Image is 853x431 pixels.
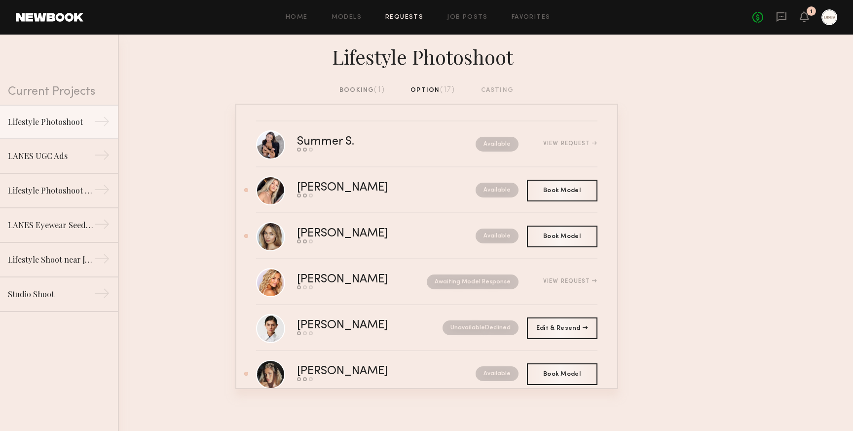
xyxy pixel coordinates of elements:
[94,147,110,167] div: →
[8,288,94,300] div: Studio Shoot
[297,320,415,331] div: [PERSON_NAME]
[543,371,581,377] span: Book Model
[297,136,415,148] div: Summer S.
[297,182,432,194] div: [PERSON_NAME]
[543,141,597,147] div: View Request
[476,229,519,243] nb-request-status: Available
[443,320,519,335] nb-request-status: Unavailable Declined
[94,216,110,236] div: →
[8,116,94,128] div: Lifestyle Photoshoot
[8,219,94,231] div: LANES Eyewear Seeding
[543,278,597,284] div: View Request
[385,14,423,21] a: Requests
[235,42,618,69] div: Lifestyle Photoshoot
[810,9,813,14] div: 1
[8,254,94,266] div: Lifestyle Shoot near [PERSON_NAME] Tree
[8,185,94,196] div: Lifestyle Photoshoot for Luxury Eyewear Brand
[476,137,519,152] nb-request-status: Available
[256,259,597,305] a: [PERSON_NAME]Awaiting Model ResponseView Request
[94,182,110,201] div: →
[297,228,432,239] div: [PERSON_NAME]
[339,85,385,96] div: booking
[256,305,597,351] a: [PERSON_NAME]UnavailableDeclined
[94,114,110,133] div: →
[94,251,110,271] div: →
[536,325,588,331] span: Edit & Resend
[476,366,519,381] nb-request-status: Available
[256,121,597,167] a: Summer S.AvailableView Request
[543,234,581,239] span: Book Model
[94,285,110,305] div: →
[374,86,385,94] span: (1)
[427,274,519,289] nb-request-status: Awaiting Model Response
[447,14,488,21] a: Job Posts
[512,14,551,21] a: Favorites
[256,351,597,397] a: [PERSON_NAME]Available
[332,14,362,21] a: Models
[543,188,581,194] span: Book Model
[476,183,519,197] nb-request-status: Available
[256,213,597,259] a: [PERSON_NAME]Available
[297,274,408,285] div: [PERSON_NAME]
[297,366,432,377] div: [PERSON_NAME]
[256,167,597,213] a: [PERSON_NAME]Available
[286,14,308,21] a: Home
[8,150,94,162] div: LANES UGC Ads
